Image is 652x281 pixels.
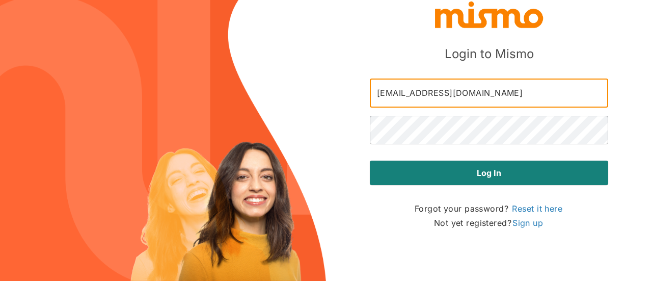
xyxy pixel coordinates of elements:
[445,46,534,62] h5: Login to Mismo
[370,79,608,108] input: Email
[511,202,563,215] a: Reset it here
[511,217,544,229] a: Sign up
[434,216,544,230] p: Not yet registered?
[370,161,608,185] button: Log in
[415,201,563,216] p: Forgot your password?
